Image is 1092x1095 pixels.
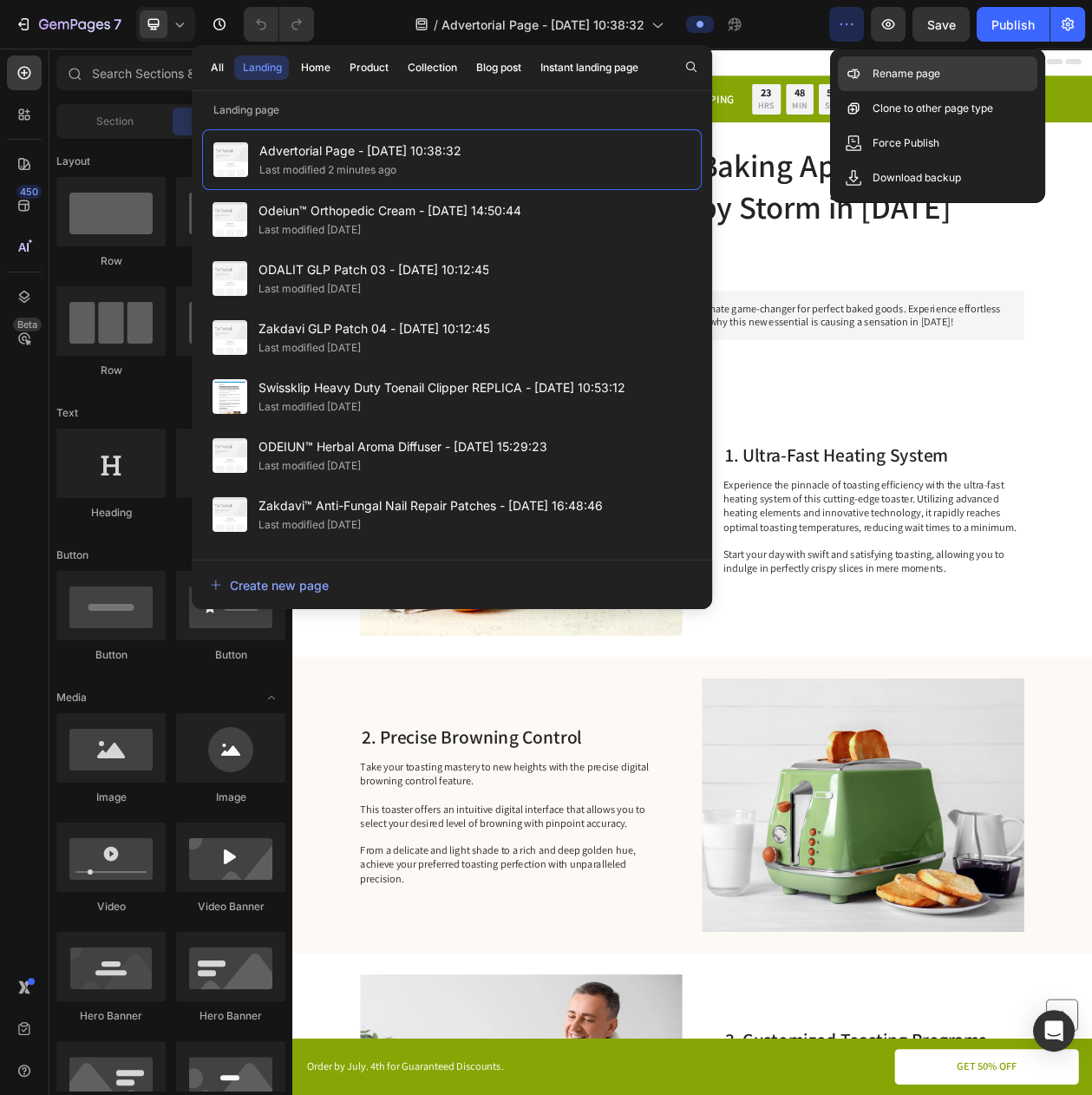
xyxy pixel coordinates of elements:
[176,253,285,269] div: Row
[873,65,940,82] p: Rename page
[258,436,546,457] span: ODEIUN™ Herbal Aroma Diffuser - [DATE] 15:29:23
[170,253,272,272] strong: [PERSON_NAME]
[258,457,360,475] div: Last modified [DATE]
[873,134,939,152] p: Force Publish
[56,253,166,269] div: Row
[258,280,360,298] div: Last modified [DATE]
[13,318,42,331] div: Beta
[258,200,520,221] span: Odeiun™ Orthopedic Cream - [DATE] 14:50:44
[96,114,134,129] span: Section
[234,56,289,80] button: Landing
[927,17,956,32] span: Save
[242,60,281,75] div: Landing
[210,60,223,75] div: All
[209,567,695,602] button: Create new page
[88,927,478,1089] p: Take your toasting mastery to new heights with the precise digital browning control feature. This...
[292,56,337,80] button: Home
[56,505,166,521] div: Heading
[192,102,712,119] p: Landing page
[56,547,88,563] span: Button
[88,124,952,236] h1: 7 Reasons Why This New Baking Appliance Is Taking the Baking World by Storm in [DATE]
[651,49,670,68] div: 48
[258,318,489,339] span: Zakdavi GLP Patch 04 - [DATE] 10:12:45
[176,363,285,378] div: Row
[56,56,285,90] input: Search Sections & Elements
[114,14,121,35] p: 7
[56,647,166,663] div: Button
[258,161,396,179] div: Last modified 2 minutes ago
[88,879,480,912] h2: 2. Precise Browning Control
[341,56,396,80] button: Product
[16,185,42,199] div: 450
[561,560,951,686] p: Experience the pinnacle of toasting efficiency with the ultra-fast heating system of this cutting...
[258,259,488,280] span: ODALIT GLP Patch 03 - [DATE] 10:12:45
[258,377,624,398] span: Swissklip Heavy Duty Toenail Clipper REPLICA - [DATE] 10:53:12
[56,790,166,805] div: Image
[258,339,360,357] div: Last modified [DATE]
[258,495,602,516] span: Zakdavi™ Anti-Fungal Nail Repair Patches - [DATE] 16:48:46
[441,16,644,34] span: Advertorial Page - [DATE] 10:38:32
[56,899,166,915] div: Video
[606,49,627,68] div: 23
[539,60,638,75] div: Instant landing page
[109,329,173,347] strong: Summary:
[258,141,461,161] span: Advertorial Page - [DATE] 10:38:32
[88,250,141,302] img: gempages_493620733700736117-76c0fc92-cc42-48fa-9bfa-5ee409a06bb2.webp
[468,56,528,80] button: Blog post
[1033,1010,1075,1052] div: Open Intercom Messenger
[56,363,166,378] div: Row
[56,1008,166,1024] div: Hero Banner
[88,435,507,764] img: gempages_493620733700736117-62892c76-df38-4d1d-9834-54d28d427ee2.webp
[407,60,456,75] div: Collection
[176,505,285,521] div: Text Block
[434,16,438,34] span: /
[202,56,231,80] button: All
[399,56,464,80] button: Collection
[693,49,711,68] div: 59
[475,60,520,75] div: Blog post
[109,330,932,366] p: We are introducing our revolutionary baking appliance – the ultimate game-changer for perfect bak...
[114,46,185,86] img: gempages_493620733700736117-b1631831-ee5f-48cd-b0ce-683cb0c8ffa8.png
[991,16,1035,34] div: Publish
[300,60,330,75] div: Home
[651,68,670,82] p: MIN
[156,279,298,298] p: Last Updated Mar 3.2024
[606,68,627,82] p: HRS
[349,60,388,75] div: Product
[176,899,285,915] div: Video Banner
[176,790,285,805] div: Image
[244,7,314,42] div: Undo/Redo
[912,7,970,42] button: Save
[873,100,993,117] p: Clone to other page type
[328,56,576,75] p: Limited time: 50% OFF + FREESHIPPING
[693,68,711,82] p: SEC
[977,7,1049,42] button: Publish
[176,1008,285,1024] div: Hero Banner
[56,690,87,705] span: Media
[7,7,129,42] button: 7
[863,56,926,75] p: Advertorial
[258,221,360,239] div: Last modified [DATE]
[258,398,360,416] div: Last modified [DATE]
[56,405,78,421] span: Text
[258,684,285,711] span: Toggle open
[532,56,645,80] button: Instant landing page
[561,512,952,545] h2: 1. Ultra-Fast Heating System
[258,516,360,534] div: Last modified [DATE]
[873,169,961,187] p: Download backup
[56,154,90,169] span: Layout
[176,647,285,663] div: Button
[210,576,328,594] div: Create new page
[154,252,300,274] h2: By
